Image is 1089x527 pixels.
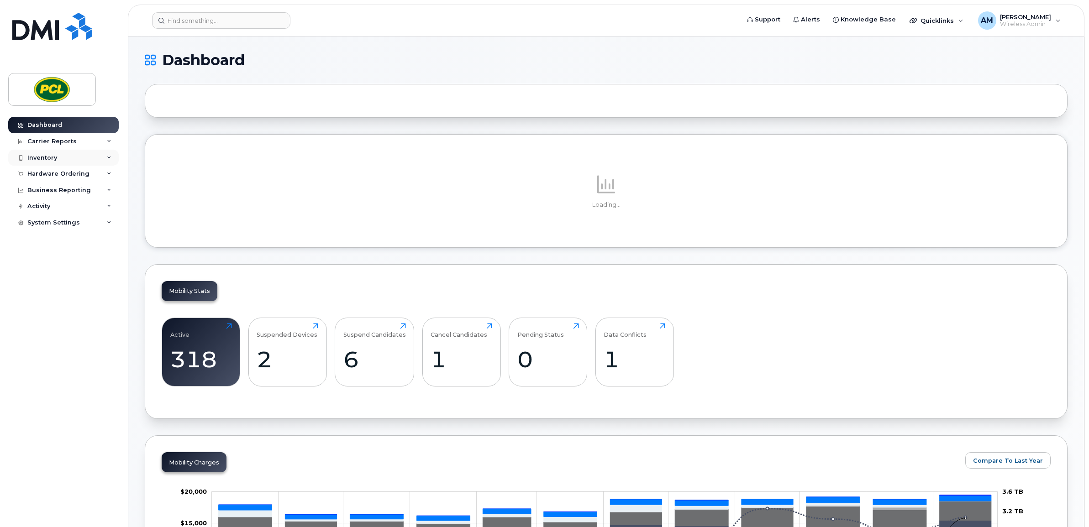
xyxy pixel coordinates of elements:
tspan: 3.6 TB [1002,488,1023,495]
button: Compare To Last Year [965,452,1051,469]
a: Data Conflicts1 [604,323,665,381]
a: Suspend Candidates6 [343,323,406,381]
g: GST [219,495,991,521]
p: Loading... [162,201,1051,209]
a: Suspended Devices2 [257,323,318,381]
g: $0 [180,488,207,495]
tspan: $15,000 [180,519,207,527]
div: Suspended Devices [257,323,317,338]
div: Cancel Candidates [431,323,487,338]
div: 2 [257,346,318,373]
span: Compare To Last Year [973,456,1043,465]
div: Active [170,323,189,338]
a: Pending Status0 [517,323,579,381]
div: 318 [170,346,232,373]
div: 1 [604,346,665,373]
div: 6 [343,346,406,373]
tspan: $20,000 [180,488,207,495]
div: 1 [431,346,492,373]
tspan: 3.2 TB [1002,507,1023,515]
g: Features [219,501,991,523]
span: Dashboard [162,53,245,67]
div: Pending Status [517,323,564,338]
div: Data Conflicts [604,323,647,338]
g: $0 [180,519,207,527]
div: Suspend Candidates [343,323,406,338]
a: Active318 [170,323,232,381]
a: Cancel Candidates1 [431,323,492,381]
div: 0 [517,346,579,373]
